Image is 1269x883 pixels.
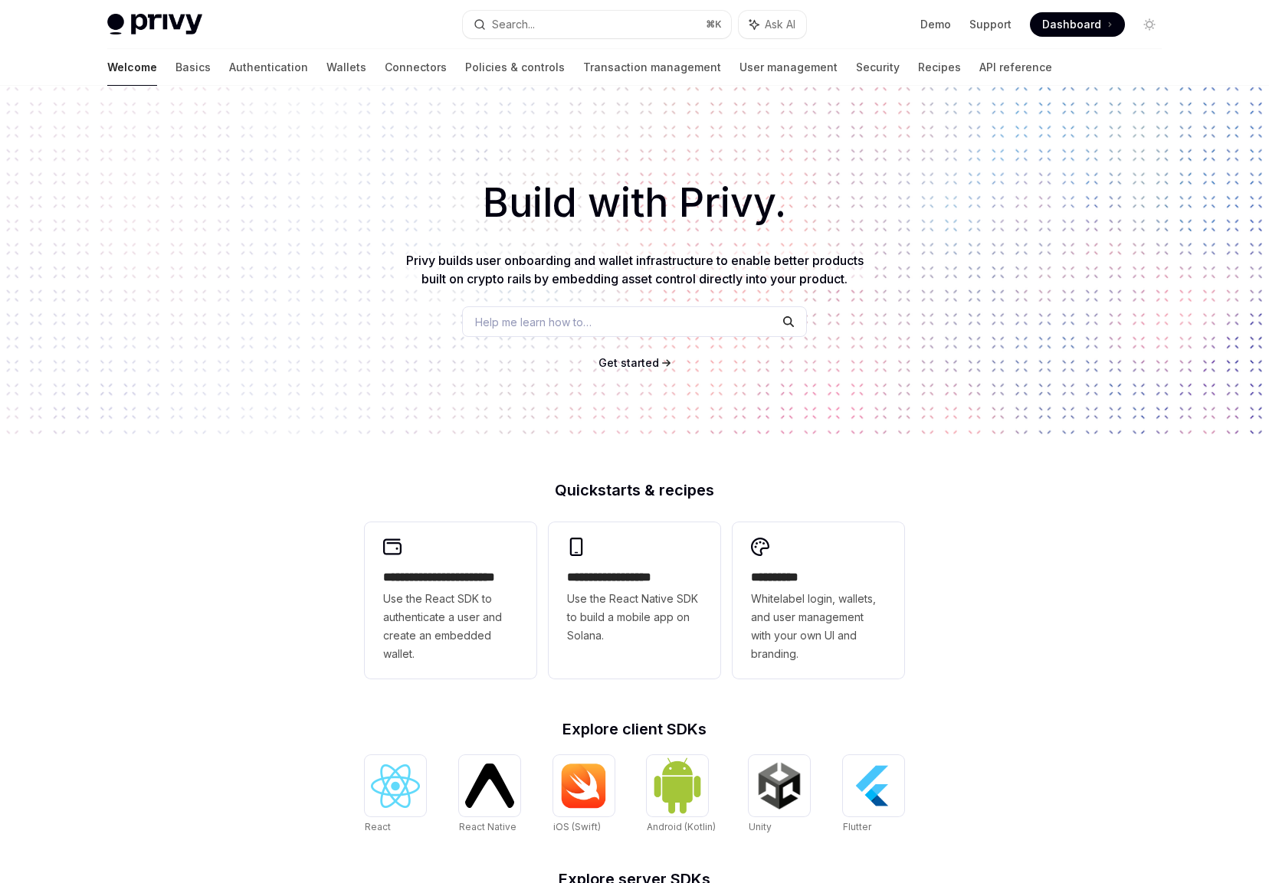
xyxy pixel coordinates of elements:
span: ⌘ K [706,18,722,31]
a: API reference [979,49,1052,86]
span: Use the React SDK to authenticate a user and create an embedded wallet. [383,590,518,663]
img: Unity [755,761,804,810]
span: React Native [459,821,516,832]
span: iOS (Swift) [553,821,601,832]
a: Demo [920,17,951,32]
a: Policies & controls [465,49,565,86]
a: Recipes [918,49,961,86]
a: User management [739,49,838,86]
h1: Build with Privy. [25,173,1244,233]
button: Toggle dark mode [1137,12,1162,37]
span: Dashboard [1042,17,1101,32]
span: Help me learn how to… [475,314,592,330]
a: iOS (Swift)iOS (Swift) [553,755,615,835]
span: Privy builds user onboarding and wallet infrastructure to enable better products built on crypto ... [406,253,864,286]
a: Wallets [326,49,366,86]
a: Welcome [107,49,157,86]
a: Basics [175,49,211,86]
button: Ask AI [739,11,806,38]
h2: Quickstarts & recipes [365,482,904,498]
img: React Native [465,764,514,807]
a: Connectors [385,49,447,86]
span: Android (Kotlin) [647,821,716,832]
span: Whitelabel login, wallets, and user management with your own UI and branding. [751,590,886,663]
span: Get started [598,356,659,369]
span: Ask AI [765,17,795,32]
a: UnityUnity [749,755,810,835]
img: Android (Kotlin) [653,757,702,814]
a: Transaction management [583,49,721,86]
a: Authentication [229,49,308,86]
span: Use the React Native SDK to build a mobile app on Solana. [567,590,702,645]
h2: Explore client SDKs [365,721,904,737]
button: Search...⌘K [463,11,731,38]
img: iOS (Swift) [559,763,608,809]
a: Android (Kotlin)Android (Kotlin) [647,755,716,835]
a: Get started [598,355,659,371]
img: light logo [107,14,202,35]
div: Search... [492,15,535,34]
span: Flutter [843,821,871,832]
span: React [365,821,391,832]
a: **** **** **** ***Use the React Native SDK to build a mobile app on Solana. [549,522,720,679]
a: Security [856,49,900,86]
a: **** *****Whitelabel login, wallets, and user management with your own UI and branding. [733,522,904,679]
img: React [371,764,420,808]
a: React NativeReact Native [459,755,520,835]
a: Dashboard [1030,12,1125,37]
span: Unity [749,821,772,832]
a: Support [969,17,1012,32]
img: Flutter [849,761,898,810]
a: FlutterFlutter [843,755,904,835]
a: ReactReact [365,755,426,835]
